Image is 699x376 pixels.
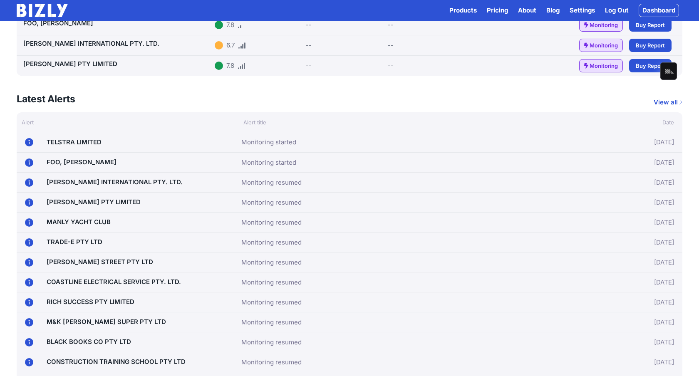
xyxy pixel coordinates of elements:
[17,92,75,106] h3: Latest Alerts
[17,118,238,126] div: Alert
[241,257,302,267] a: Monitoring resumed
[570,5,595,15] a: Settings
[487,5,508,15] a: Pricing
[47,158,116,166] a: FOO, [PERSON_NAME]
[351,59,430,72] div: --
[566,276,674,289] div: [DATE]
[47,298,134,306] a: RICH SUCCESS PTY LIMITED
[47,318,166,326] a: M&K [PERSON_NAME] SUPER PTY LTD
[241,317,302,327] a: Monitoring resumed
[47,258,153,266] a: [PERSON_NAME] STREET PTY LTD
[241,137,296,147] a: Monitoring started
[351,18,430,32] div: --
[518,5,536,15] a: About
[566,316,674,329] div: [DATE]
[566,236,674,249] div: [DATE]
[241,337,302,347] a: Monitoring resumed
[449,5,477,15] button: Products
[241,178,302,188] a: Monitoring resumed
[579,59,623,72] a: Monitoring
[306,20,312,30] div: --
[47,278,181,286] a: COASTLINE ELECTRICAL SERVICE PTY. LTD.
[47,218,111,226] a: MANLY YACHT CLUB
[47,238,102,246] a: TRADE-E PTY LTD
[351,39,430,52] div: --
[566,356,674,369] div: [DATE]
[23,19,93,27] a: FOO, [PERSON_NAME]
[636,21,665,29] span: Buy Report
[566,216,674,229] div: [DATE]
[629,59,672,72] a: Buy Report
[566,196,674,209] div: [DATE]
[226,61,234,71] div: 7.8
[636,41,665,49] span: Buy Report
[566,136,674,149] div: [DATE]
[241,218,302,228] a: Monitoring resumed
[566,256,674,269] div: [DATE]
[47,358,186,366] a: CONSTRUCTION TRAINING SCHOOL PTY LTD
[590,21,618,29] span: Monitoring
[571,118,682,126] div: Date
[636,62,665,70] span: Buy Report
[566,176,674,189] div: [DATE]
[23,60,117,68] a: [PERSON_NAME] PTY LIMITED
[226,40,235,50] div: 6.7
[629,39,672,52] a: Buy Report
[566,336,674,349] div: [DATE]
[241,158,296,168] a: Monitoring started
[226,20,234,30] div: 7.8
[241,277,302,287] a: Monitoring resumed
[241,237,302,247] a: Monitoring resumed
[47,178,183,186] a: [PERSON_NAME] INTERNATIONAL PTY. LTD.
[590,41,618,49] span: Monitoring
[241,297,302,307] a: Monitoring resumed
[238,118,571,126] div: Alert title
[590,62,618,70] span: Monitoring
[306,40,312,50] div: --
[579,18,623,32] a: Monitoring
[605,5,629,15] a: Log Out
[566,296,674,309] div: [DATE]
[47,338,131,346] a: BLACK BOOKS CO PTY LTD
[241,198,302,208] a: Monitoring resumed
[47,138,102,146] a: TELSTRA LIMITED
[579,39,623,52] a: Monitoring
[639,4,679,17] a: Dashboard
[566,156,674,169] div: [DATE]
[23,40,159,47] a: [PERSON_NAME] INTERNATIONAL PTY. LTD.
[47,198,141,206] a: [PERSON_NAME] PTY LIMITED
[654,97,682,107] a: View all
[629,18,672,32] a: Buy Report
[306,61,312,71] div: --
[546,5,560,15] a: Blog
[241,357,302,367] a: Monitoring resumed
